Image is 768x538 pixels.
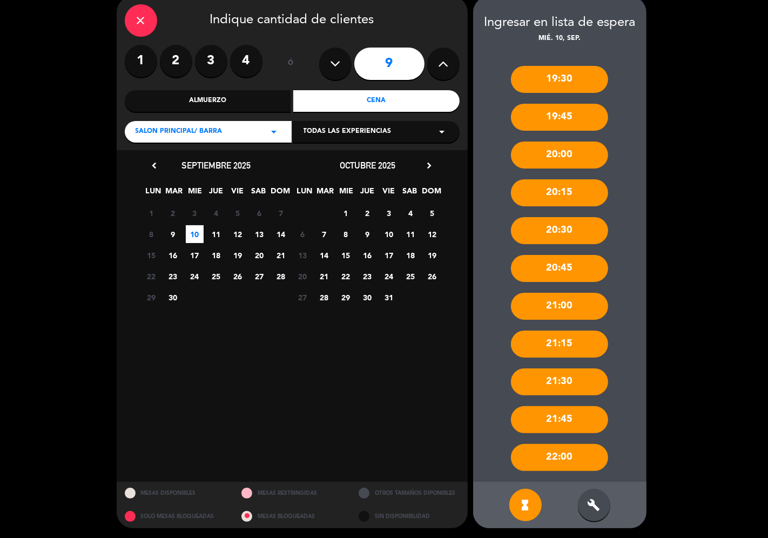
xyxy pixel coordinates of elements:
[436,125,449,138] i: arrow_drop_down
[359,225,376,243] span: 9
[251,267,268,285] span: 27
[229,204,247,222] span: 5
[337,225,355,243] span: 8
[272,225,290,243] span: 14
[511,331,608,358] div: 21:15
[351,482,468,505] div: OTROS TAMAÑOS DIPONIBLES
[380,267,398,285] span: 24
[315,288,333,306] span: 28
[125,90,291,112] div: Almuerzo
[337,267,355,285] span: 22
[380,225,398,243] span: 10
[229,267,247,285] span: 26
[304,126,392,137] span: Todas las experiencias
[250,185,267,203] span: SAB
[422,185,440,203] span: DOM
[294,225,312,243] span: 6
[315,267,333,285] span: 21
[315,246,333,264] span: 14
[207,267,225,285] span: 25
[316,185,334,203] span: MAR
[125,45,157,77] label: 1
[294,267,312,285] span: 20
[380,288,398,306] span: 31
[402,246,420,264] span: 18
[143,246,160,264] span: 15
[164,204,182,222] span: 2
[233,482,351,505] div: MESAS RESTRINGIDAS
[182,160,251,171] span: septiembre 2025
[519,499,532,512] i: hourglass_full
[136,126,223,137] span: Salon Principal/ barra
[229,246,247,264] span: 19
[423,267,441,285] span: 26
[143,225,160,243] span: 8
[186,185,204,203] span: MIE
[423,225,441,243] span: 12
[268,125,281,138] i: arrow_drop_down
[117,482,234,505] div: MESAS DISPONIBLES
[164,246,182,264] span: 16
[511,293,608,320] div: 21:00
[424,160,435,171] i: chevron_right
[511,179,608,206] div: 20:15
[473,12,646,33] div: Ingresar en lista de espera
[186,246,204,264] span: 17
[143,288,160,306] span: 29
[149,160,160,171] i: chevron_left
[423,246,441,264] span: 19
[380,185,398,203] span: VIE
[338,185,355,203] span: MIE
[134,14,147,27] i: close
[272,267,290,285] span: 28
[402,225,420,243] span: 11
[588,499,601,512] i: build
[228,185,246,203] span: VIE
[511,368,608,395] div: 21:30
[272,204,290,222] span: 7
[251,225,268,243] span: 13
[473,33,646,44] div: mié. 10, sep.
[351,505,468,528] div: SIN DISPONIBILIDAD
[207,246,225,264] span: 18
[186,204,204,222] span: 3
[251,204,268,222] span: 6
[294,288,312,306] span: 27
[294,246,312,264] span: 13
[511,444,608,471] div: 22:00
[230,45,262,77] label: 4
[144,185,162,203] span: LUN
[423,204,441,222] span: 5
[359,185,376,203] span: JUE
[401,185,419,203] span: SAB
[359,267,376,285] span: 23
[511,217,608,244] div: 20:30
[273,45,308,83] div: ó
[186,225,204,243] span: 10
[125,4,460,37] div: Indique cantidad de clientes
[165,185,183,203] span: MAR
[380,246,398,264] span: 17
[117,505,234,528] div: SOLO MESAS BLOQUEADAS
[511,142,608,169] div: 20:00
[340,160,395,171] span: octubre 2025
[337,204,355,222] span: 1
[293,90,460,112] div: Cena
[143,204,160,222] span: 1
[164,288,182,306] span: 30
[207,225,225,243] span: 11
[315,225,333,243] span: 7
[143,267,160,285] span: 22
[402,204,420,222] span: 4
[359,288,376,306] span: 30
[380,204,398,222] span: 3
[160,45,192,77] label: 2
[402,267,420,285] span: 25
[295,185,313,203] span: LUN
[511,104,608,131] div: 19:45
[164,267,182,285] span: 23
[207,204,225,222] span: 4
[195,45,227,77] label: 3
[164,225,182,243] span: 9
[337,246,355,264] span: 15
